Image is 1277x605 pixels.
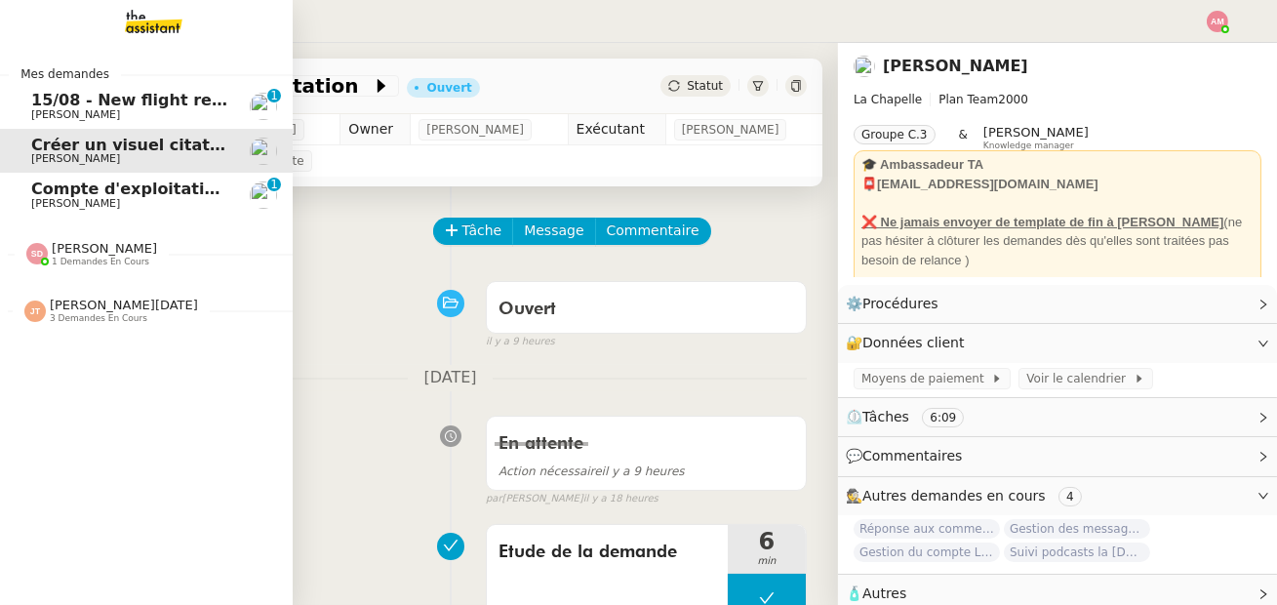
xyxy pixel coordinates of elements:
[983,125,1089,150] app-user-label: Knowledge manager
[433,218,514,245] button: Tâche
[846,488,1090,504] span: 🕵️
[9,64,121,84] span: Mes demandes
[250,93,277,120] img: users%2FC9SBsJ0duuaSgpQFj5LgoEX8n0o2%2Favatar%2Fec9d51b8-9413-4189-adfb-7be4d8c96a3c
[270,178,278,195] p: 1
[250,181,277,209] img: users%2FAXgjBsdPtrYuxuZvIJjRexEdqnq2%2Favatar%2F1599931753966.jpeg
[846,293,947,315] span: ⚙️
[877,177,1098,191] strong: [EMAIL_ADDRESS][DOMAIN_NAME]
[862,335,965,350] span: Données client
[31,108,120,121] span: [PERSON_NAME]
[426,120,524,140] span: [PERSON_NAME]
[854,125,936,144] nz-tag: Groupe C.3
[31,197,120,210] span: [PERSON_NAME]
[568,114,665,145] td: Exécutant
[486,491,658,507] small: [PERSON_NAME]
[862,296,938,311] span: Procédures
[1223,215,1227,229] u: (
[31,180,392,198] span: Compte d'exploitation Moun Pro - [DATE]
[52,257,149,267] span: 1 demandes en cours
[728,530,806,553] span: 6
[31,152,120,165] span: [PERSON_NAME]
[862,409,909,424] span: Tâches
[512,218,595,245] button: Message
[1207,11,1228,32] img: svg
[846,332,973,354] span: 🔐
[1026,369,1133,388] span: Voir le calendrier
[267,89,281,102] nz-badge-sup: 1
[270,89,278,106] p: 1
[861,215,1223,229] u: ❌ Ne jamais envoyer de template de fin à [PERSON_NAME]
[861,157,983,172] strong: 🎓 Ambassadeur TA
[524,220,583,242] span: Message
[959,125,968,150] span: &
[862,585,906,601] span: Autres
[983,125,1089,140] span: [PERSON_NAME]
[861,369,991,388] span: Moyens de paiement
[862,448,962,464] span: Commentaires
[607,220,699,242] span: Commentaire
[408,365,492,391] span: [DATE]
[846,448,971,464] span: 💬
[583,491,658,507] span: il y a 18 heures
[838,477,1277,515] div: 🕵️Autres demandes en cours 4
[922,408,964,427] nz-tag: 6:09
[854,93,922,106] span: La Chapelle
[24,301,46,322] img: svg
[854,56,875,77] img: users%2F37wbV9IbQuXMU0UH0ngzBXzaEe12%2Favatar%2Fcba66ece-c48a-48c8-9897-a2adc1834457
[862,488,1046,504] span: Autres demandes en cours
[854,543,1000,562] span: Gestion du compte LinkedIn de [PERSON_NAME] (post + gestion messages) - [DATE]
[486,334,555,350] span: il y a 9 heures
[267,178,281,191] nz-badge-sup: 1
[938,93,998,106] span: Plan Team
[250,138,277,165] img: users%2F37wbV9IbQuXMU0UH0ngzBXzaEe12%2Favatar%2Fcba66ece-c48a-48c8-9897-a2adc1834457
[682,120,779,140] span: [PERSON_NAME]
[998,93,1028,106] span: 2000
[340,114,411,145] td: Owner
[728,553,806,570] span: min
[486,491,502,507] span: par
[687,79,723,93] span: Statut
[426,82,471,94] div: Ouvert
[499,435,583,453] span: En attente
[861,175,1254,194] div: 📮
[462,220,502,242] span: Tâche
[838,324,1277,362] div: 🔐Données client
[50,313,147,324] span: 3 demandes en cours
[499,464,602,478] span: Action nécessaire
[861,213,1254,270] div: ne pas hésiter à clôturer les demandes dès qu'elles sont traitées pas besoin de relance )
[983,141,1074,151] span: Knowledge manager
[26,243,48,264] img: svg
[854,519,1000,539] span: Réponse aux commentaires avec [URL] - [DATE]
[499,464,685,478] span: il y a 9 heures
[50,298,198,312] span: [PERSON_NAME][DATE]
[883,57,1028,75] a: [PERSON_NAME]
[499,538,716,567] span: Etude de la demande
[31,136,237,154] span: Créer un visuel citation
[838,437,1277,475] div: 💬Commentaires
[31,91,423,109] span: 15/08 - New flight request - [PERSON_NAME]
[838,285,1277,323] div: ⚙️Procédures
[1004,519,1150,539] span: Gestion des messages privés linkedIn - [DATE]
[846,585,906,601] span: 🧴
[1058,487,1082,506] nz-tag: 4
[499,301,556,318] span: Ouvert
[1004,543,1150,562] span: Suivi podcasts la [DEMOGRAPHIC_DATA] radio [DATE]
[595,218,711,245] button: Commentaire
[52,241,157,256] span: [PERSON_NAME]
[838,398,1277,436] div: ⏲️Tâches 6:09
[846,409,980,424] span: ⏲️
